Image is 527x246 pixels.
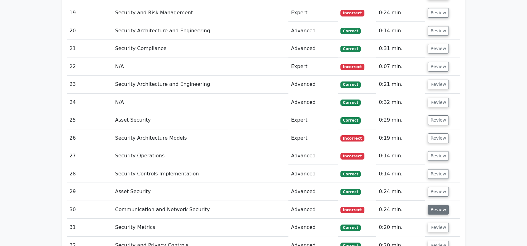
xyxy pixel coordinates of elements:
[288,4,338,22] td: Expert
[340,225,361,231] span: Correct
[428,223,449,232] button: Review
[288,111,338,129] td: Expert
[340,64,364,70] span: Incorrect
[288,219,338,236] td: Advanced
[340,100,361,106] span: Correct
[288,94,338,111] td: Advanced
[376,58,425,76] td: 0:07 min.
[428,133,449,143] button: Review
[67,76,113,93] td: 23
[113,40,289,58] td: Security Compliance
[67,165,113,183] td: 28
[376,165,425,183] td: 0:14 min.
[340,28,361,34] span: Correct
[288,201,338,219] td: Advanced
[288,40,338,58] td: Advanced
[376,94,425,111] td: 0:32 min.
[67,4,113,22] td: 19
[288,165,338,183] td: Advanced
[340,81,361,88] span: Correct
[428,187,449,197] button: Review
[113,129,289,147] td: Security Architecture Models
[67,129,113,147] td: 26
[288,76,338,93] td: Advanced
[340,46,361,52] span: Correct
[376,22,425,40] td: 0:14 min.
[428,80,449,89] button: Review
[113,165,289,183] td: Security Controls Implementation
[340,171,361,177] span: Correct
[113,58,289,76] td: N/A
[67,111,113,129] td: 25
[67,94,113,111] td: 24
[340,135,364,142] span: Incorrect
[67,201,113,219] td: 30
[428,8,449,18] button: Review
[67,147,113,165] td: 27
[428,151,449,161] button: Review
[340,207,364,213] span: Incorrect
[67,22,113,40] td: 20
[288,183,338,201] td: Advanced
[428,62,449,72] button: Review
[288,58,338,76] td: Expert
[113,4,289,22] td: Security and Risk Management
[428,115,449,125] button: Review
[428,205,449,215] button: Review
[428,44,449,53] button: Review
[67,40,113,58] td: 21
[288,129,338,147] td: Expert
[340,189,361,195] span: Correct
[428,98,449,107] button: Review
[113,201,289,219] td: Communication and Network Security
[113,94,289,111] td: N/A
[376,129,425,147] td: 0:19 min.
[113,22,289,40] td: Security Architecture and Engineering
[376,183,425,201] td: 0:24 min.
[113,219,289,236] td: Security Metrics
[288,147,338,165] td: Advanced
[67,58,113,76] td: 22
[376,201,425,219] td: 0:24 min.
[288,22,338,40] td: Advanced
[113,111,289,129] td: Asset Security
[113,76,289,93] td: Security Architecture and Engineering
[340,10,364,16] span: Incorrect
[376,111,425,129] td: 0:29 min.
[376,4,425,22] td: 0:24 min.
[113,183,289,201] td: Asset Security
[67,219,113,236] td: 31
[428,26,449,36] button: Review
[428,169,449,179] button: Review
[376,76,425,93] td: 0:21 min.
[376,40,425,58] td: 0:31 min.
[67,183,113,201] td: 29
[340,117,361,123] span: Correct
[113,147,289,165] td: Security Operations
[376,147,425,165] td: 0:14 min.
[340,153,364,159] span: Incorrect
[376,219,425,236] td: 0:20 min.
